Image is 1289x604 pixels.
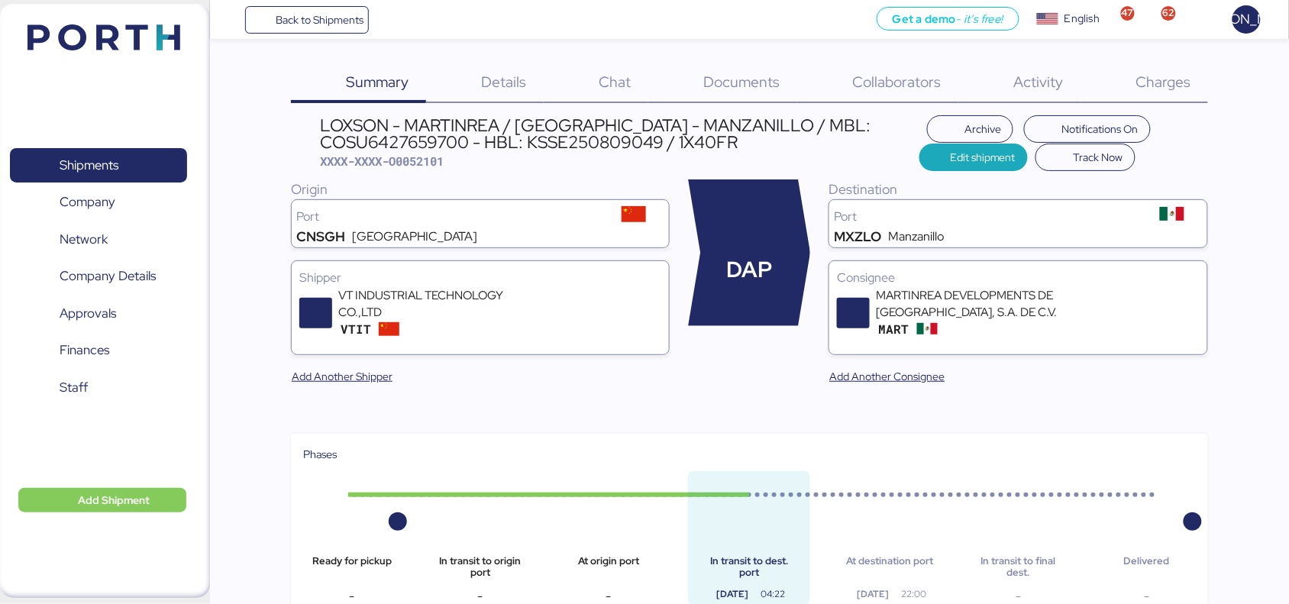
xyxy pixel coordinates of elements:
[299,269,662,287] div: Shipper
[834,211,1141,223] div: Port
[431,556,529,578] div: In transit to origin port
[842,587,905,601] div: [DATE]
[599,72,632,92] span: Chat
[292,367,393,386] span: Add Another Shipper
[1062,120,1139,138] span: Notifications On
[352,231,478,243] div: [GEOGRAPHIC_DATA]
[1136,72,1191,92] span: Charges
[888,231,944,243] div: Manzanillo
[10,333,187,368] a: Finances
[837,269,1200,287] div: Consignee
[18,488,186,512] button: Add Shipment
[10,148,187,183] a: Shipments
[834,231,881,243] div: MXZLO
[60,302,116,325] span: Approvals
[817,363,957,390] button: Add Another Consignee
[10,185,187,220] a: Company
[60,265,156,287] span: Company Details
[296,231,345,243] div: CNSGH
[927,115,1014,143] button: Archive
[279,363,405,390] button: Add Another Shipper
[1014,72,1064,92] span: Activity
[78,491,150,509] span: Add Shipment
[1074,148,1123,166] span: Track Now
[748,587,798,601] div: 04:22
[726,254,772,286] span: DAP
[219,7,245,33] button: Menu
[970,556,1068,578] div: In transit to final dest.
[842,556,939,578] div: At destination port
[60,228,108,250] span: Network
[10,259,187,294] a: Company Details
[320,117,919,151] div: LOXSON - MARTINREA / [GEOGRAPHIC_DATA] - MANZANILLO / MBL: COSU6427659700 - HBL: KSSE250809049 / ...
[919,144,1029,171] button: Edit shipment
[60,339,109,361] span: Finances
[1098,556,1196,578] div: Delivered
[60,376,88,399] span: Staff
[876,287,1059,321] div: MARTINREA DEVELOPMENTS DE [GEOGRAPHIC_DATA], S.A. DE C.V.
[853,72,942,92] span: Collaborators
[303,446,1196,463] div: Phases
[700,587,764,601] div: [DATE]
[482,72,527,92] span: Details
[700,556,798,578] div: In transit to dest. port
[245,6,370,34] a: Back to Shipments
[347,72,409,92] span: Summary
[1064,11,1100,27] div: English
[60,191,115,213] span: Company
[303,556,401,578] div: Ready for pickup
[829,179,1208,199] div: Destination
[889,587,938,601] div: 22:00
[1024,115,1151,143] button: Notifications On
[1035,144,1136,171] button: Track Now
[10,222,187,257] a: Network
[296,211,603,223] div: Port
[704,72,780,92] span: Documents
[338,287,522,321] div: VT INDUSTRIAL TECHNOLOGY CO.,LTD
[276,11,363,29] span: Back to Shipments
[60,154,118,176] span: Shipments
[964,120,1001,138] span: Archive
[10,296,187,331] a: Approvals
[10,370,187,405] a: Staff
[320,153,444,169] span: XXXX-XXXX-O0052101
[829,367,945,386] span: Add Another Consignee
[950,148,1016,166] span: Edit shipment
[291,179,670,199] div: Origin
[560,556,657,578] div: At origin port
